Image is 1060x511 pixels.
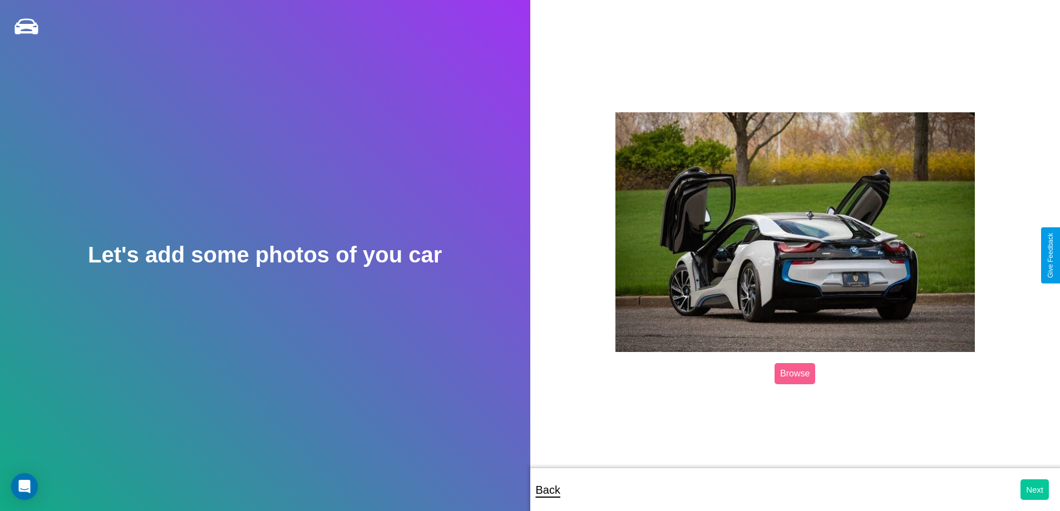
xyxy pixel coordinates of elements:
[1020,479,1049,500] button: Next
[1047,233,1054,278] div: Give Feedback
[775,363,815,384] label: Browse
[11,473,38,500] div: Open Intercom Messenger
[615,112,975,352] img: posted
[88,242,442,267] h2: Let's add some photos of you car
[536,480,560,500] p: Back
